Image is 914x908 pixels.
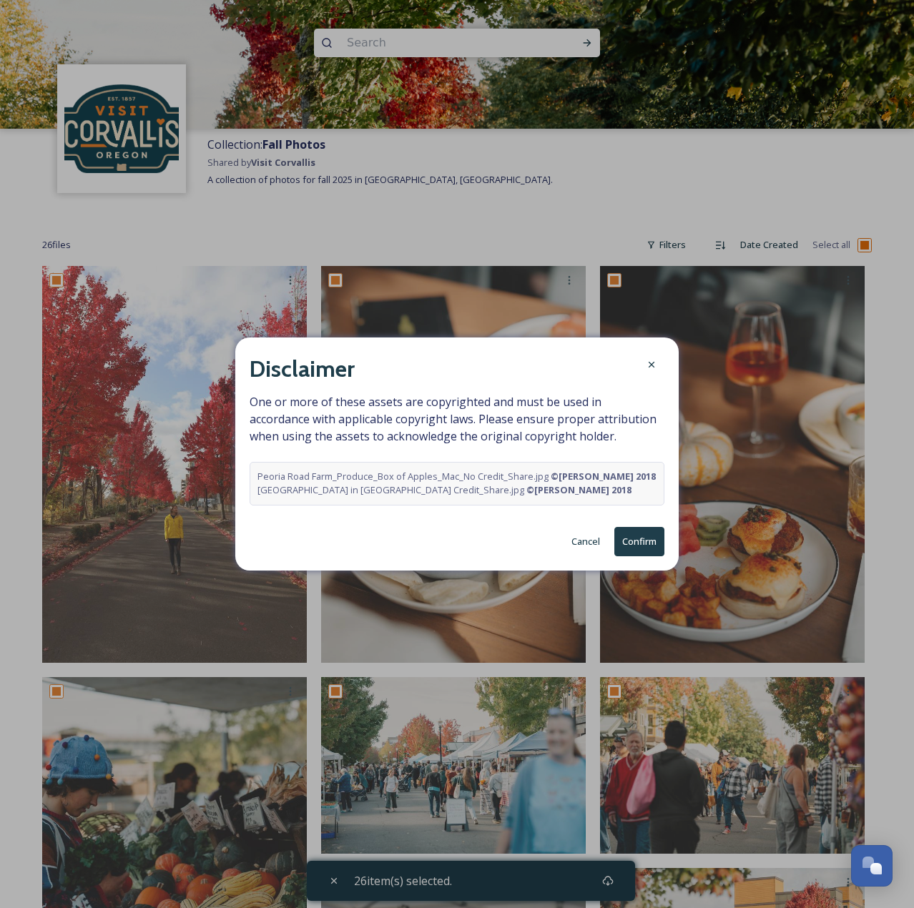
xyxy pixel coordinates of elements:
button: Confirm [614,527,664,556]
span: One or more of these assets are copyrighted and must be used in accordance with applicable copyri... [250,393,664,505]
strong: © [PERSON_NAME] 2018 [551,470,656,483]
button: Open Chat [851,845,893,887]
button: Cancel [564,528,607,556]
h2: Disclaimer [250,352,355,386]
span: Peoria Road Farm_Produce_Box of Apples_Mac_No Credit_Share.jpg [257,470,656,483]
strong: © [PERSON_NAME] 2018 [526,483,632,496]
span: [GEOGRAPHIC_DATA] in [GEOGRAPHIC_DATA] Credit_Share.jpg [257,483,632,497]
